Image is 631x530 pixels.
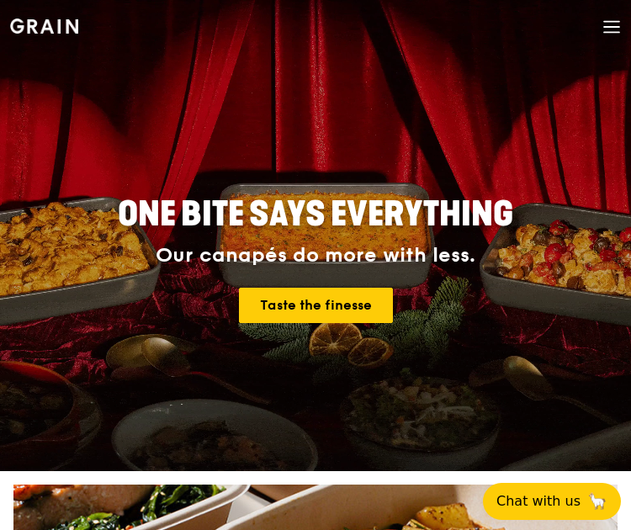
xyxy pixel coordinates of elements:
span: Chat with us [496,491,581,511]
button: Chat with us🦙 [483,483,621,520]
img: Grain [10,19,78,34]
span: ONE BITE SAYS EVERYTHING [118,194,513,235]
div: Our canapés do more with less. [79,244,552,268]
a: Taste the finesse [239,288,393,323]
span: 🦙 [587,491,607,511]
